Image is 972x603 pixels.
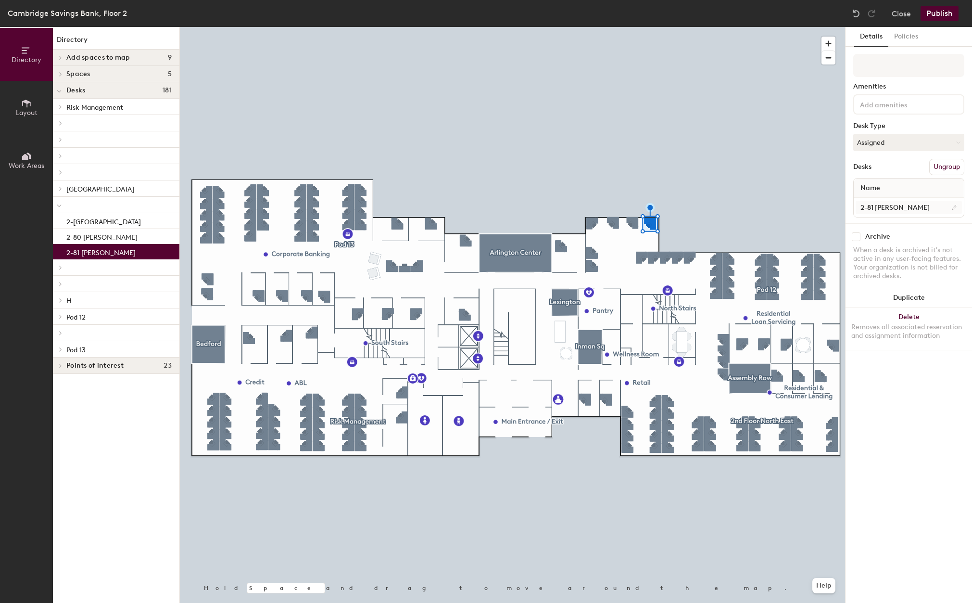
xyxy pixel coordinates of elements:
[858,98,945,110] input: Add amenities
[66,215,141,226] p: 2-[GEOGRAPHIC_DATA]
[163,87,172,94] span: 181
[812,578,835,593] button: Help
[164,362,172,370] span: 23
[921,6,959,21] button: Publish
[66,313,86,321] span: Pod 12
[66,246,136,257] p: 2-81 [PERSON_NAME]
[168,54,172,62] span: 9
[853,122,964,130] div: Desk Type
[846,308,972,350] button: DeleteRemoves all associated reservation and assignment information
[66,54,130,62] span: Add spaces to map
[851,9,861,18] img: Undo
[168,70,172,78] span: 5
[856,180,885,197] span: Name
[851,323,966,340] div: Removes all associated reservation and assignment information
[853,246,964,281] div: When a desk is archived it's not active in any user-facing features. Your organization is not bil...
[66,346,86,354] span: Pod 13
[856,201,962,214] input: Unnamed desk
[66,70,90,78] span: Spaces
[66,87,85,94] span: Desks
[66,362,124,370] span: Points of interest
[846,288,972,308] button: Duplicate
[892,6,911,21] button: Close
[9,162,44,170] span: Work Areas
[853,83,964,90] div: Amenities
[12,56,41,64] span: Directory
[66,297,72,305] span: H
[853,134,964,151] button: Assigned
[66,103,123,112] span: Risk Management
[8,7,127,19] div: Cambridge Savings Bank, Floor 2
[16,109,38,117] span: Layout
[854,27,888,47] button: Details
[929,159,964,175] button: Ungroup
[865,233,890,241] div: Archive
[853,163,871,171] div: Desks
[888,27,924,47] button: Policies
[867,9,876,18] img: Redo
[66,185,134,193] span: [GEOGRAPHIC_DATA]
[66,231,138,242] p: 2-80 [PERSON_NAME]
[53,35,179,50] h1: Directory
